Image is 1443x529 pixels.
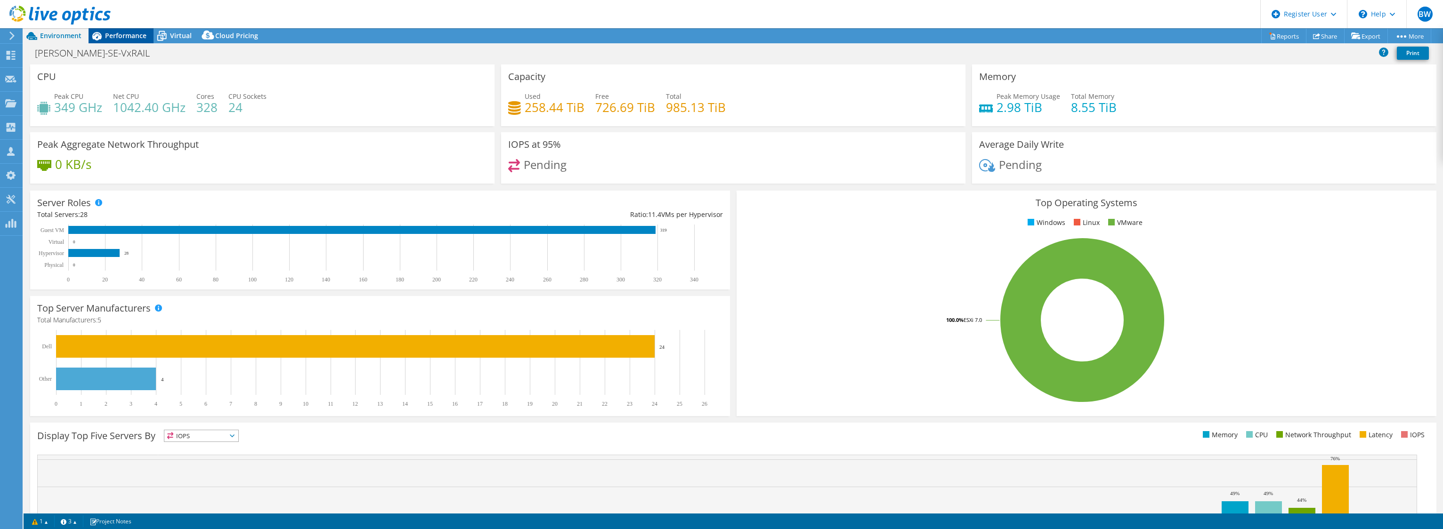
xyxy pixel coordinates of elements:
text: 24 [652,401,657,407]
text: 280 [580,276,588,283]
text: 300 [616,276,625,283]
a: Reports [1261,29,1306,43]
text: 320 [653,276,662,283]
text: 12 [352,401,358,407]
text: 76% [1330,456,1340,461]
li: Memory [1200,430,1238,440]
text: 0 [73,263,75,267]
text: 13 [377,401,383,407]
h3: Memory [979,72,1016,82]
span: Net CPU [113,92,139,101]
text: 80 [213,276,219,283]
li: Windows [1025,217,1065,228]
li: Latency [1357,430,1393,440]
span: IOPS [164,430,238,441]
h3: Top Server Manufacturers [37,303,151,313]
span: Pending [999,157,1042,172]
text: 25 [677,401,682,407]
h3: IOPS at 95% [508,139,561,150]
span: Virtual [170,31,192,40]
text: 44% [1297,497,1306,503]
text: 3 [130,401,132,407]
text: 33% [1364,512,1373,518]
text: 20 [552,401,558,407]
a: Project Notes [83,515,138,527]
span: 5 [97,315,101,324]
text: 5 [179,401,182,407]
text: 0 [67,276,70,283]
text: 22 [602,401,608,407]
text: 8 [254,401,257,407]
text: 120 [285,276,293,283]
text: 220 [469,276,478,283]
a: 3 [54,515,83,527]
span: Peak CPU [54,92,83,101]
text: Hypervisor [39,250,64,256]
text: 260 [543,276,551,283]
text: 7 [229,401,232,407]
h4: 24 [228,102,267,112]
text: 10 [303,401,308,407]
li: Network Throughput [1274,430,1351,440]
text: 140 [322,276,330,283]
text: 40 [139,276,145,283]
h4: 8.55 TiB [1071,102,1117,112]
text: 6 [204,401,207,407]
text: 23 [627,401,632,407]
span: Pending [524,157,567,172]
div: Total Servers: [37,209,380,220]
text: Guest VM [41,227,64,233]
text: 100 [248,276,257,283]
text: 9 [279,401,282,407]
h1: [PERSON_NAME]-SE-VxRAIL [31,48,164,58]
li: Linux [1071,217,1100,228]
text: 4 [154,401,157,407]
h4: 2.98 TiB [997,102,1060,112]
h4: 349 GHz [54,102,102,112]
text: 18 [502,401,508,407]
text: 60 [176,276,182,283]
text: 240 [506,276,514,283]
text: 49% [1264,490,1273,496]
span: Total Memory [1071,92,1114,101]
text: 160 [359,276,367,283]
h3: Average Daily Write [979,139,1064,150]
text: Physical [44,262,64,268]
text: 17 [477,401,483,407]
a: More [1387,29,1431,43]
h4: Total Manufacturers: [37,315,723,325]
tspan: ESXi 7.0 [964,316,982,323]
span: BW [1418,7,1433,22]
text: 1 [80,401,82,407]
a: Print [1397,47,1429,60]
text: 24 [659,344,665,350]
text: 0 [73,240,75,244]
text: 21 [577,401,583,407]
text: Virtual [49,239,65,245]
span: 11.4 [648,210,661,219]
h3: Capacity [508,72,545,82]
text: 200 [432,276,441,283]
span: Used [525,92,541,101]
text: 11 [328,401,333,407]
a: 1 [25,515,55,527]
tspan: 100.0% [946,316,964,323]
h3: Server Roles [37,198,91,208]
div: Ratio: VMs per Hypervisor [380,209,723,220]
text: 2 [105,401,107,407]
span: Cores [196,92,214,101]
text: 180 [396,276,404,283]
a: Share [1306,29,1345,43]
text: 49% [1230,490,1240,496]
span: Environment [40,31,81,40]
span: Peak Memory Usage [997,92,1060,101]
li: VMware [1106,217,1143,228]
li: CPU [1244,430,1268,440]
text: 0 [55,401,57,407]
text: Dell [42,343,52,350]
text: 20 [102,276,108,283]
li: IOPS [1399,430,1425,440]
h4: 1042.40 GHz [113,102,186,112]
h4: 985.13 TiB [666,102,726,112]
span: Cloud Pricing [215,31,258,40]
